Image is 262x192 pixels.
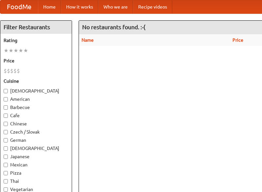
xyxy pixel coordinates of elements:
input: German [4,138,8,142]
a: Who we are [98,0,133,13]
a: Price [233,37,243,43]
label: Pizza [4,170,68,176]
input: Czech / Slovak [4,130,8,134]
li: $ [7,67,10,75]
li: ★ [4,47,9,54]
a: Recipe videos [133,0,172,13]
input: Cafe [4,114,8,118]
h5: Price [4,57,68,64]
input: [DEMOGRAPHIC_DATA] [4,146,8,151]
label: Czech / Slovak [4,129,68,135]
ng-pluralize: No restaurants found. :-( [82,24,145,30]
a: FoodMe [0,0,38,13]
a: How it works [61,0,98,13]
li: ★ [13,47,18,54]
label: [DEMOGRAPHIC_DATA] [4,88,68,94]
label: American [4,96,68,102]
li: $ [4,67,7,75]
label: Barbecue [4,104,68,111]
input: Mexican [4,163,8,167]
label: Japanese [4,153,68,160]
li: ★ [23,47,28,54]
input: [DEMOGRAPHIC_DATA] [4,89,8,93]
h4: Filter Restaurants [0,21,72,34]
li: ★ [18,47,23,54]
a: Name [82,37,94,43]
label: Thai [4,178,68,184]
input: Barbecue [4,105,8,110]
input: Pizza [4,171,8,175]
input: Thai [4,179,8,183]
a: Home [38,0,61,13]
input: Chinese [4,122,8,126]
h5: Cuisine [4,78,68,84]
input: Japanese [4,155,8,159]
h5: Rating [4,37,68,44]
label: Chinese [4,120,68,127]
label: German [4,137,68,143]
input: American [4,97,8,101]
li: $ [13,67,17,75]
label: Cafe [4,112,68,119]
input: Vegetarian [4,187,8,192]
label: Mexican [4,161,68,168]
li: $ [10,67,13,75]
li: $ [17,67,20,75]
li: ★ [9,47,13,54]
label: [DEMOGRAPHIC_DATA] [4,145,68,152]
